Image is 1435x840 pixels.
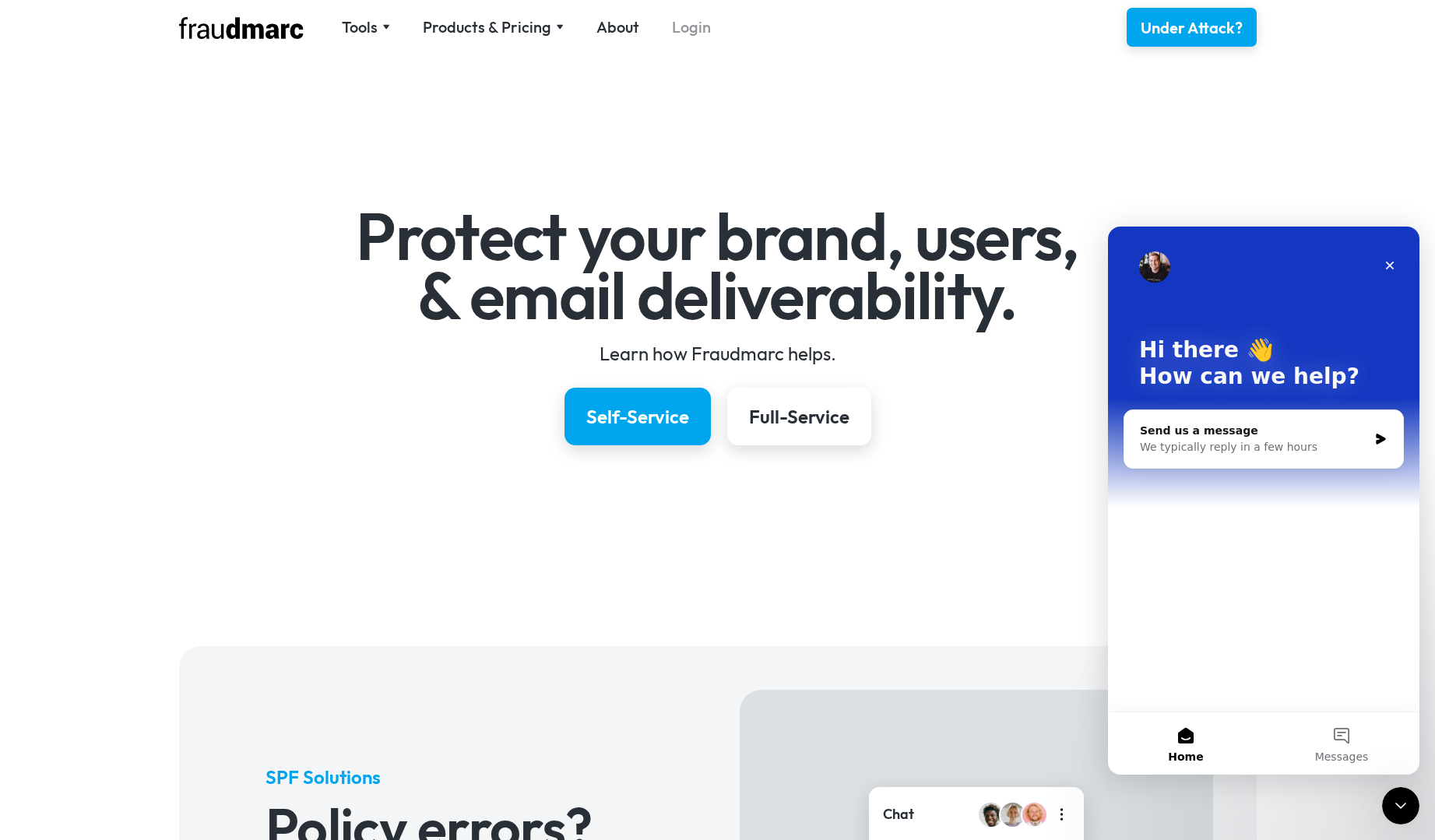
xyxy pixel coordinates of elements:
[1127,8,1257,47] a: Under Attack?
[423,16,551,38] div: Products & Pricing
[749,404,849,429] div: Full-Service
[266,341,1169,366] div: Learn how Fraudmarc helps.
[423,16,564,38] div: Products & Pricing
[596,16,639,38] a: About
[342,16,390,38] div: Tools
[672,16,711,38] a: Login
[883,804,914,824] div: Chat
[727,388,871,445] a: Full-Service
[266,207,1169,325] h1: Protect your brand, users, & email deliverability.
[1382,787,1419,824] iframe: Intercom live chat
[1108,227,1419,775] iframe: Intercom live chat
[1141,17,1243,39] div: Under Attack?
[586,404,689,429] div: Self-Service
[342,16,378,38] div: Tools
[565,388,711,445] a: Self-Service
[266,764,652,789] h5: SPF Solutions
